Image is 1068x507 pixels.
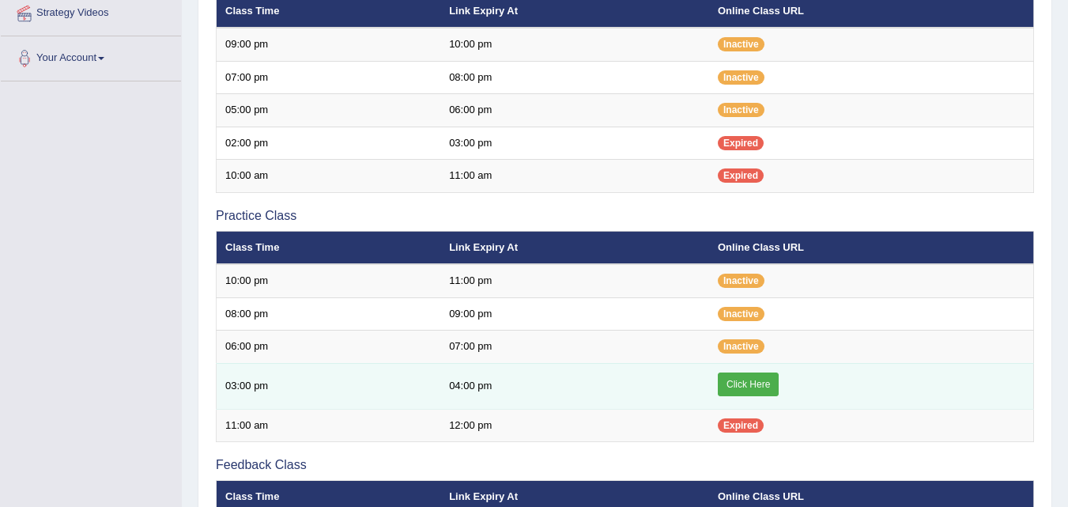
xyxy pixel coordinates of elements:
td: 10:00 am [217,160,441,193]
td: 07:00 pm [217,61,441,94]
span: Inactive [718,37,764,51]
a: Click Here [718,373,779,396]
th: Link Expiry At [440,231,709,264]
td: 10:00 pm [440,28,709,61]
td: 08:00 pm [440,61,709,94]
th: Online Class URL [709,231,1034,264]
span: Inactive [718,70,764,85]
span: Inactive [718,339,764,354]
th: Class Time [217,231,441,264]
td: 11:00 am [217,409,441,442]
td: 10:00 pm [217,264,441,297]
a: Your Account [1,36,181,76]
td: 09:00 pm [217,28,441,61]
td: 12:00 pm [440,409,709,442]
h3: Practice Class [216,209,1034,223]
td: 04:00 pm [440,363,709,409]
span: Inactive [718,307,764,321]
td: 03:00 pm [217,363,441,409]
td: 02:00 pm [217,127,441,160]
span: Expired [718,136,764,150]
td: 08:00 pm [217,297,441,331]
span: Inactive [718,274,764,288]
td: 06:00 pm [440,94,709,127]
td: 05:00 pm [217,94,441,127]
span: Expired [718,418,764,433]
td: 11:00 am [440,160,709,193]
td: 09:00 pm [440,297,709,331]
h3: Feedback Class [216,458,1034,472]
td: 11:00 pm [440,264,709,297]
td: 07:00 pm [440,331,709,364]
span: Inactive [718,103,764,117]
span: Expired [718,168,764,183]
td: 06:00 pm [217,331,441,364]
td: 03:00 pm [440,127,709,160]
